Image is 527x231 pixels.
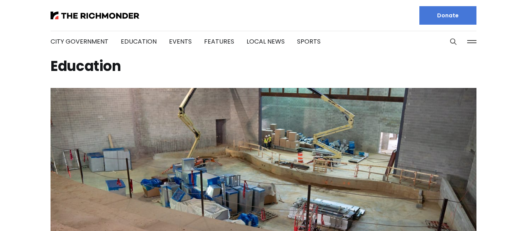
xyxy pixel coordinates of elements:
h1: Education [51,60,476,73]
a: Features [204,37,234,46]
button: Search this site [448,36,459,47]
a: Local News [247,37,285,46]
a: Events [169,37,192,46]
img: The Richmonder [51,12,139,19]
a: Donate [419,6,476,25]
a: Education [121,37,157,46]
a: Sports [297,37,321,46]
a: City Government [51,37,108,46]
